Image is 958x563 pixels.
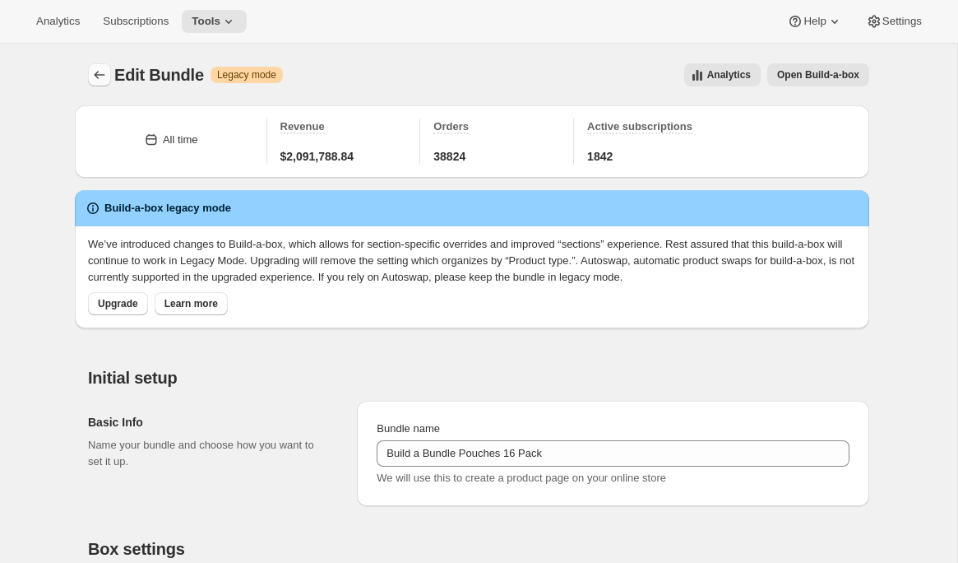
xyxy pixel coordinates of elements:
[163,132,198,148] div: All time
[93,10,178,33] button: Subscriptions
[182,10,247,33] button: Tools
[777,68,859,81] span: Open Build-a-box
[377,472,666,484] span: We will use this to create a product page on your online store
[217,68,276,81] span: Legacy mode
[155,292,228,315] button: Learn more
[88,238,854,283] span: We’ve introduced changes to Build-a-box, which allows for section-specific overrides and improved...
[882,15,922,28] span: Settings
[803,15,826,28] span: Help
[104,200,231,216] h2: Build-a-box legacy mode
[684,63,761,86] button: View all analytics related to this specific bundles, within certain timeframes
[856,10,932,33] button: Settings
[377,440,849,467] input: ie. Smoothie box
[88,292,148,315] button: Upgrade
[587,148,613,165] span: 1842
[103,15,169,28] span: Subscriptions
[280,120,325,133] span: Revenue
[164,297,218,310] span: Learn more
[433,120,469,133] span: Orders
[114,66,204,84] span: Edit Bundle
[88,437,331,470] p: Name your bundle and choose how you want to set it up.
[88,63,111,86] button: Bundles
[777,10,852,33] button: Help
[88,414,331,430] h2: Basic Info
[26,10,90,33] button: Analytics
[377,422,440,435] span: Bundle name
[433,148,465,165] span: 38824
[88,368,869,388] h2: Initial setup
[88,539,869,559] h2: Box settings
[192,15,220,28] span: Tools
[587,120,692,133] span: Active subscriptions
[98,297,138,310] span: Upgrade
[36,15,80,28] span: Analytics
[707,68,751,81] span: Analytics
[280,148,354,165] span: $2,091,788.84
[767,63,869,86] button: View links to open the build-a-box on the online store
